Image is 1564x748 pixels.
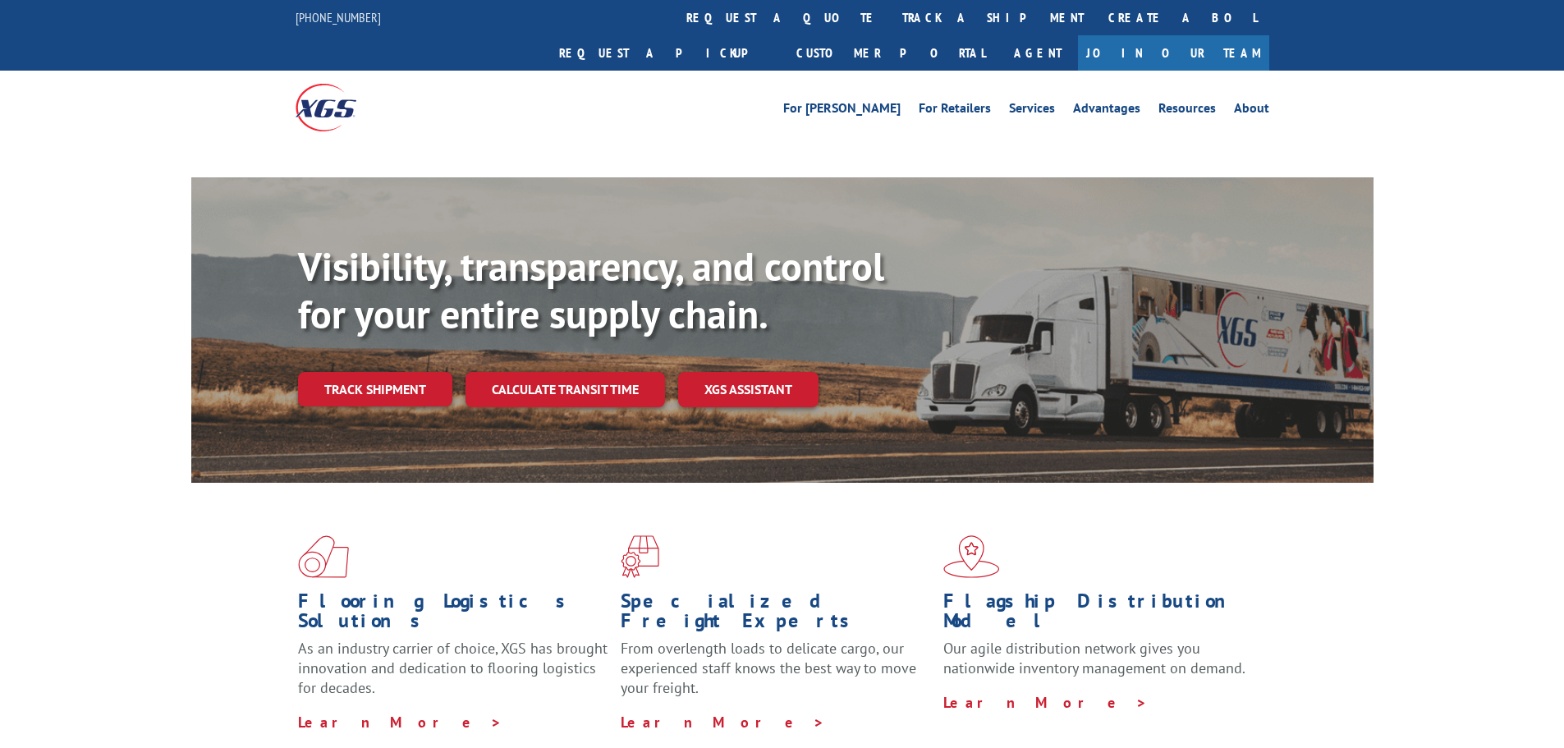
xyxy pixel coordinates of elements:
[783,102,901,120] a: For [PERSON_NAME]
[547,35,784,71] a: Request a pickup
[298,372,452,406] a: Track shipment
[1073,102,1140,120] a: Advantages
[298,241,884,339] b: Visibility, transparency, and control for your entire supply chain.
[621,535,659,578] img: xgs-icon-focused-on-flooring-red
[943,693,1148,712] a: Learn More >
[784,35,998,71] a: Customer Portal
[621,639,931,712] p: From overlength loads to delicate cargo, our experienced staff knows the best way to move your fr...
[1009,102,1055,120] a: Services
[998,35,1078,71] a: Agent
[298,591,608,639] h1: Flooring Logistics Solutions
[298,535,349,578] img: xgs-icon-total-supply-chain-intelligence-red
[1234,102,1269,120] a: About
[621,713,825,732] a: Learn More >
[298,639,608,697] span: As an industry carrier of choice, XGS has brought innovation and dedication to flooring logistics...
[678,372,819,407] a: XGS ASSISTANT
[919,102,991,120] a: For Retailers
[943,639,1245,677] span: Our agile distribution network gives you nationwide inventory management on demand.
[943,535,1000,578] img: xgs-icon-flagship-distribution-model-red
[296,9,381,25] a: [PHONE_NUMBER]
[466,372,665,407] a: Calculate transit time
[1158,102,1216,120] a: Resources
[1078,35,1269,71] a: Join Our Team
[621,591,931,639] h1: Specialized Freight Experts
[943,591,1254,639] h1: Flagship Distribution Model
[298,713,502,732] a: Learn More >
